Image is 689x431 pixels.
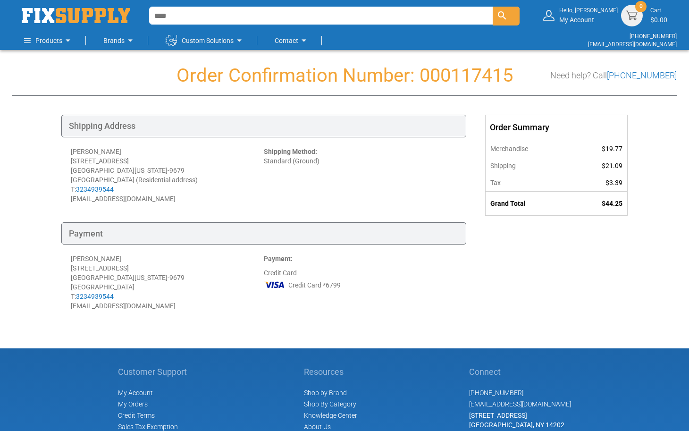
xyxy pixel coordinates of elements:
a: 3234939544 [76,293,114,300]
a: Knowledge Center [304,412,357,419]
strong: Shipping Method: [264,148,317,155]
span: [STREET_ADDRESS] [GEOGRAPHIC_DATA], NY 14202 [469,412,564,429]
th: Shipping [486,157,572,174]
a: Contact [275,31,310,50]
a: [EMAIL_ADDRESS][DOMAIN_NAME] [588,41,677,48]
a: [PHONE_NUMBER] [630,33,677,40]
th: Tax [486,174,572,192]
h5: Connect [469,367,571,377]
div: [PERSON_NAME] [STREET_ADDRESS] [GEOGRAPHIC_DATA][US_STATE]-9679 [GEOGRAPHIC_DATA] (Residential ad... [71,147,264,203]
span: 0 [639,2,643,10]
h5: Customer Support [118,367,192,377]
span: $19.77 [602,145,622,152]
a: [EMAIL_ADDRESS][DOMAIN_NAME] [469,400,571,408]
div: [PERSON_NAME] [STREET_ADDRESS] [GEOGRAPHIC_DATA][US_STATE]-9679 [GEOGRAPHIC_DATA] T: [EMAIL_ADDRE... [71,254,264,311]
span: $44.25 [602,200,622,207]
strong: Payment: [264,255,293,262]
a: Brands [103,31,136,50]
img: Fix Industrial Supply [22,8,130,23]
h1: Order Confirmation Number: 000117415 [12,65,677,86]
small: Cart [650,7,667,15]
span: Sales Tax Exemption [118,423,178,431]
div: Order Summary [486,115,627,140]
div: My Account [559,7,618,24]
a: Shop By Category [304,400,356,408]
span: $0.00 [650,16,667,24]
span: Credit Card *6799 [288,280,341,290]
span: My Account [118,389,153,397]
span: My Orders [118,400,148,408]
div: Shipping Address [61,115,466,137]
a: [PHONE_NUMBER] [607,70,677,80]
a: 3234939544 [76,186,114,193]
div: Payment [61,222,466,245]
span: $3.39 [605,179,622,186]
img: VI [264,278,286,292]
span: $21.09 [602,162,622,169]
a: Custom Solutions [166,31,245,50]
a: About Us [304,423,331,431]
h5: Resources [304,367,357,377]
th: Merchandise [486,140,572,157]
a: store logo [22,8,130,23]
div: Standard (Ground) [264,147,457,203]
h3: Need help? Call [550,71,677,80]
small: Hello, [PERSON_NAME] [559,7,618,15]
div: Credit Card [264,254,457,311]
span: Credit Terms [118,412,155,419]
a: Shop by Brand [304,389,347,397]
strong: Grand Total [490,200,526,207]
a: [PHONE_NUMBER] [469,389,523,397]
a: Products [24,31,74,50]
